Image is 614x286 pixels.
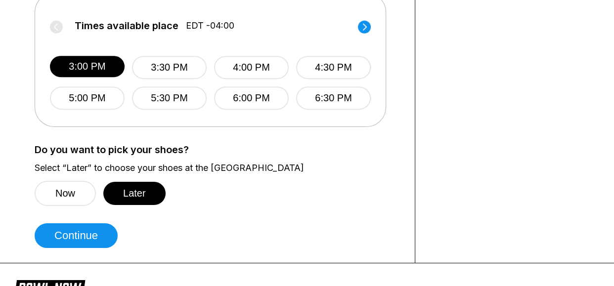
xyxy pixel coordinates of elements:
button: 5:00 PM [50,86,125,110]
label: Do you want to pick your shoes? [35,144,400,155]
button: 6:00 PM [214,86,289,110]
button: Now [35,181,96,206]
button: 4:30 PM [296,56,371,79]
button: Continue [35,223,118,248]
button: 6:30 PM [296,86,371,110]
label: Select “Later” to choose your shoes at the [GEOGRAPHIC_DATA] [35,163,400,173]
span: Times available place [75,20,178,31]
button: Later [103,182,166,205]
button: 3:00 PM [50,56,125,77]
button: 3:30 PM [132,56,207,79]
span: EDT -04:00 [186,20,234,31]
button: 4:00 PM [214,56,289,79]
button: 5:30 PM [132,86,207,110]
